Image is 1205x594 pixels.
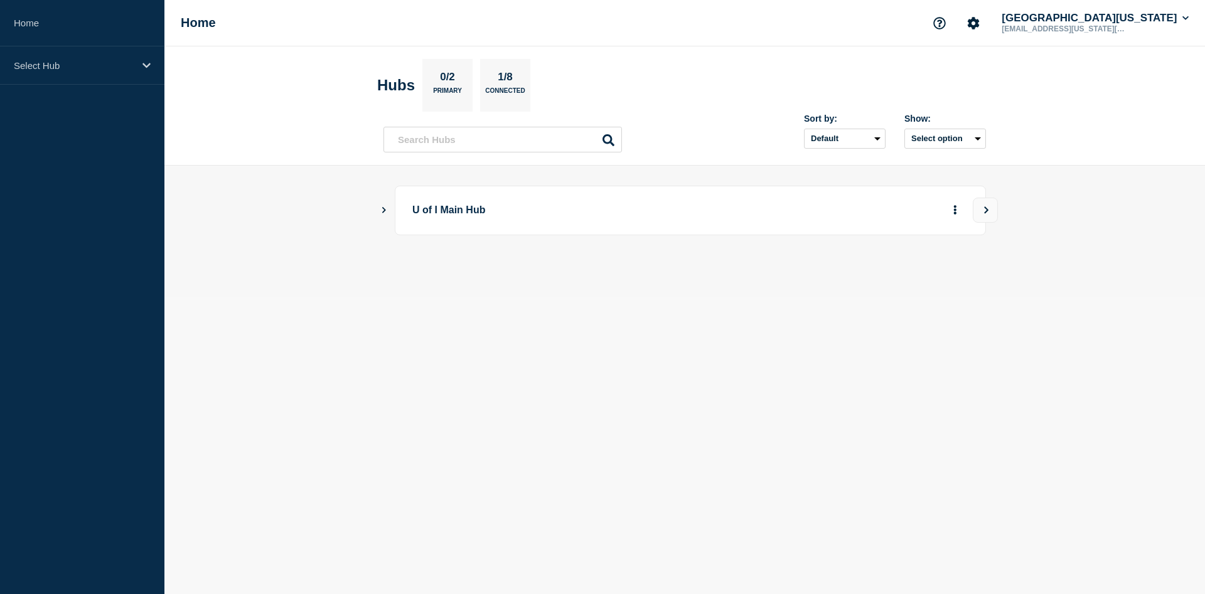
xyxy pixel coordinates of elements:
div: Sort by: [804,114,886,124]
button: [GEOGRAPHIC_DATA][US_STATE] [999,12,1191,24]
p: 1/8 [493,71,518,87]
p: Primary [433,87,462,100]
button: Account settings [960,10,987,36]
div: Show: [904,114,986,124]
h1: Home [181,16,216,30]
button: More actions [947,199,963,222]
p: [EMAIL_ADDRESS][US_STATE][DOMAIN_NAME] [999,24,1130,33]
p: Connected [485,87,525,100]
h2: Hubs [377,77,415,94]
button: Show Connected Hubs [381,206,387,215]
input: Search Hubs [383,127,622,152]
button: View [973,198,998,223]
select: Sort by [804,129,886,149]
button: Support [926,10,953,36]
p: Select Hub [14,60,134,71]
p: U of I Main Hub [412,199,759,222]
p: 0/2 [436,71,460,87]
button: Select option [904,129,986,149]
